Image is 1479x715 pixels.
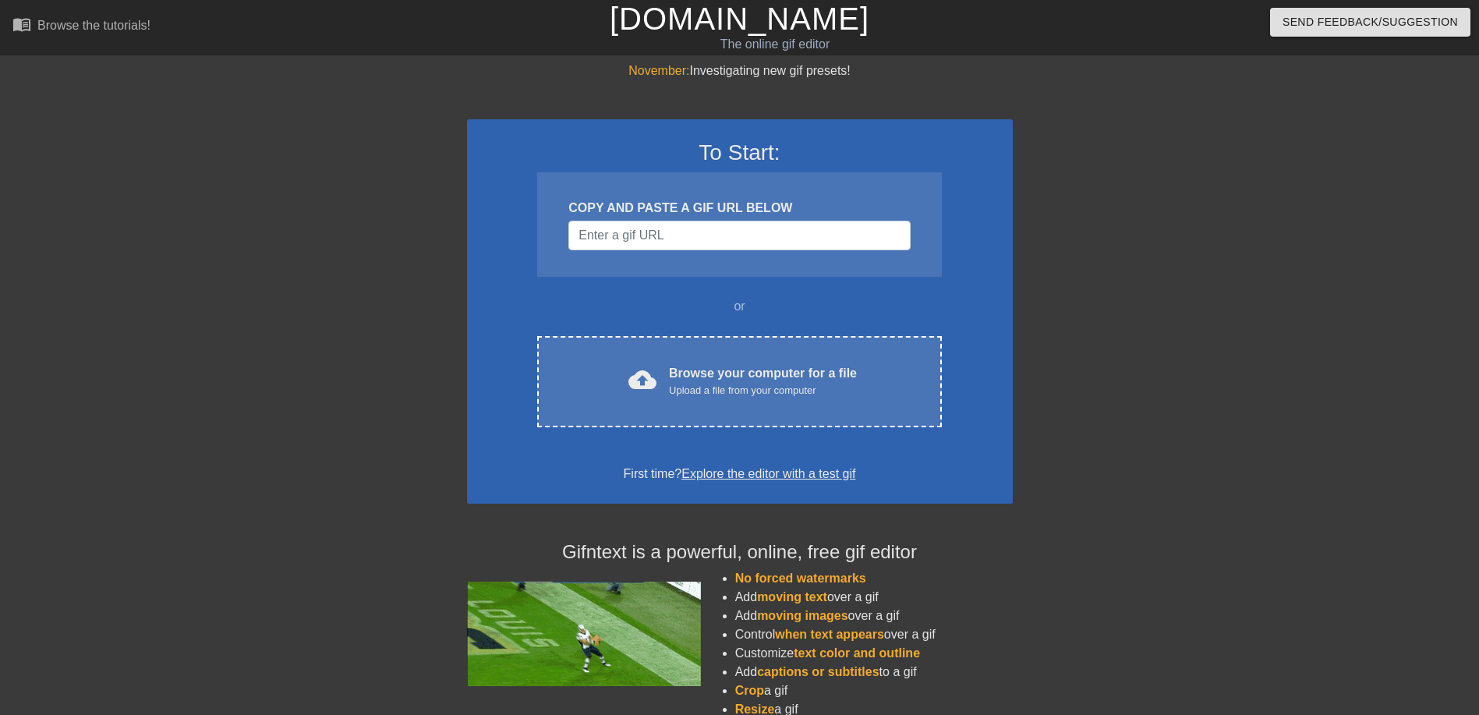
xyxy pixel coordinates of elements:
[735,663,1013,681] li: Add to a gif
[628,366,656,394] span: cloud_upload
[1270,8,1470,37] button: Send Feedback/Suggestion
[12,15,31,34] span: menu_book
[757,665,879,678] span: captions or subtitles
[794,646,920,660] span: text color and outline
[12,15,150,39] a: Browse the tutorials!
[735,681,1013,700] li: a gif
[467,62,1013,80] div: Investigating new gif presets!
[757,609,847,622] span: moving images
[735,572,866,585] span: No forced watermarks
[467,582,701,686] img: football_small.gif
[568,221,910,250] input: Username
[487,140,992,166] h3: To Start:
[568,199,910,218] div: COPY AND PASTE A GIF URL BELOW
[669,364,857,398] div: Browse your computer for a file
[487,465,992,483] div: First time?
[501,35,1049,54] div: The online gif editor
[681,467,855,480] a: Explore the editor with a test gif
[775,628,884,641] span: when text appears
[735,588,1013,607] li: Add over a gif
[669,383,857,398] div: Upload a file from your computer
[735,684,764,697] span: Crop
[610,2,869,36] a: [DOMAIN_NAME]
[1283,12,1458,32] span: Send Feedback/Suggestion
[735,644,1013,663] li: Customize
[37,19,150,32] div: Browse the tutorials!
[757,590,827,604] span: moving text
[467,541,1013,564] h4: Gifntext is a powerful, online, free gif editor
[508,297,972,316] div: or
[735,625,1013,644] li: Control over a gif
[628,64,689,77] span: November:
[735,607,1013,625] li: Add over a gif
